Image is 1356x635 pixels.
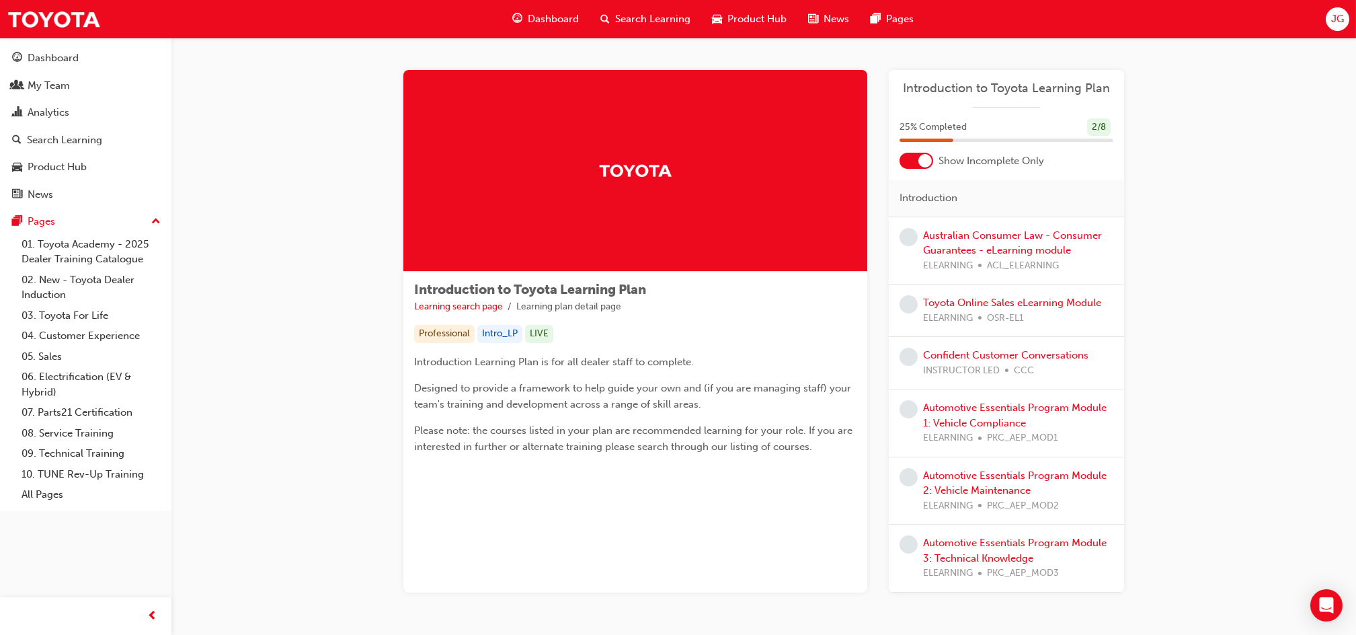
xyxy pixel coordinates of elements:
a: Automotive Essentials Program Module 1: Vehicle Compliance [923,402,1107,429]
a: 06. Electrification (EV & Hybrid) [16,367,166,402]
a: 04. Customer Experience [16,326,166,346]
span: ELEARNING [923,258,973,274]
img: Trak [598,159,672,182]
span: learningRecordVerb_NONE-icon [900,468,918,486]
a: Introduction to Toyota Learning Plan [900,81,1113,96]
span: chart-icon [12,107,22,119]
span: Dashboard [528,11,579,27]
div: Product Hub [28,159,87,175]
span: learningRecordVerb_NONE-icon [900,348,918,366]
a: 08. Service Training [16,423,166,444]
div: Intro_LP [477,325,522,343]
a: Australian Consumer Law - Consumer Guarantees - eLearning module [923,229,1102,257]
a: Search Learning [5,128,166,153]
span: ACL_ELEARNING [987,258,1059,274]
div: LIVE [525,325,553,343]
span: Pages [886,11,914,27]
span: PKC_AEP_MOD3 [987,566,1059,581]
span: learningRecordVerb_NONE-icon [900,535,918,554]
a: My Team [5,73,166,98]
a: pages-iconPages [860,5,924,33]
span: search-icon [600,11,610,28]
a: 01. Toyota Academy - 2025 Dealer Training Catalogue [16,234,166,270]
span: search-icon [12,135,22,147]
a: news-iconNews [797,5,860,33]
div: News [28,187,53,202]
div: Professional [414,325,475,343]
span: ELEARNING [923,566,973,581]
span: Introduction [900,190,957,206]
span: car-icon [712,11,722,28]
a: All Pages [16,484,166,505]
div: Analytics [28,105,69,120]
span: CCC [1014,363,1034,379]
button: JG [1326,7,1349,31]
span: news-icon [12,189,22,201]
span: ELEARNING [923,431,973,446]
span: car-icon [12,161,22,174]
span: Search Learning [615,11,690,27]
span: ELEARNING [923,311,973,326]
span: Show Incomplete Only [939,153,1044,169]
a: 02. New - Toyota Dealer Induction [16,270,166,305]
span: Product Hub [727,11,787,27]
a: car-iconProduct Hub [701,5,797,33]
a: Toyota Online Sales eLearning Module [923,297,1101,309]
a: 09. Technical Training [16,443,166,464]
div: My Team [28,78,70,94]
div: 2 / 8 [1087,118,1111,137]
a: Automotive Essentials Program Module 2: Vehicle Maintenance [923,470,1107,497]
span: 25 % Completed [900,120,967,135]
span: Introduction to Toyota Learning Plan [414,282,646,297]
button: Pages [5,209,166,234]
span: people-icon [12,80,22,92]
span: learningRecordVerb_NONE-icon [900,228,918,246]
span: JG [1331,11,1344,27]
span: pages-icon [12,216,22,228]
div: Dashboard [28,50,79,66]
a: News [5,182,166,207]
span: News [824,11,849,27]
a: Dashboard [5,46,166,71]
span: prev-icon [148,608,158,625]
div: Search Learning [27,133,102,148]
a: 10. TUNE Rev-Up Training [16,464,166,485]
span: PKC_AEP_MOD2 [987,498,1059,514]
div: Pages [28,214,55,229]
span: guage-icon [512,11,522,28]
span: INSTRUCTOR LED [923,363,1000,379]
img: Trak [7,4,101,34]
button: DashboardMy TeamAnalyticsSearch LearningProduct HubNews [5,43,166,209]
span: learningRecordVerb_NONE-icon [900,295,918,313]
a: 05. Sales [16,346,166,367]
span: news-icon [808,11,818,28]
a: 07. Parts21 Certification [16,402,166,423]
span: ELEARNING [923,498,973,514]
a: Confident Customer Conversations [923,349,1088,361]
a: guage-iconDashboard [502,5,590,33]
span: Introduction Learning Plan is for all dealer staff to complete. [414,356,694,368]
a: Product Hub [5,155,166,180]
span: Please note: the courses listed in your plan are recommended learning for your role. If you are i... [414,424,855,453]
a: search-iconSearch Learning [590,5,701,33]
span: PKC_AEP_MOD1 [987,431,1058,446]
span: pages-icon [871,11,881,28]
span: OSR-EL1 [987,311,1024,326]
span: guage-icon [12,52,22,65]
a: Analytics [5,100,166,125]
div: Open Intercom Messenger [1310,589,1343,622]
span: up-icon [151,213,161,231]
li: Learning plan detail page [516,299,621,315]
a: Learning search page [414,301,503,312]
a: 03. Toyota For Life [16,305,166,326]
span: Designed to provide a framework to help guide your own and (if you are managing staff) your team'... [414,382,854,410]
a: Automotive Essentials Program Module 3: Technical Knowledge [923,537,1107,564]
span: learningRecordVerb_NONE-icon [900,400,918,418]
